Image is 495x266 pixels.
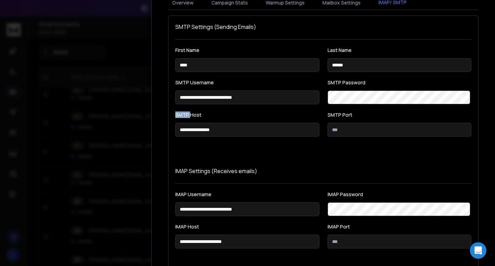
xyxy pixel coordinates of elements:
label: SMTP Port [328,113,472,117]
label: IMAP Host [175,224,319,229]
div: Open Intercom Messenger [470,242,486,259]
label: SMTP Username [175,80,319,85]
label: IMAP Username [175,192,319,197]
p: IMAP Settings (Receives emails) [175,167,471,175]
label: IMAP Port [328,224,472,229]
label: IMAP Password [328,192,472,197]
h1: SMTP Settings (Sending Emails) [175,23,471,31]
label: SMTP Password [328,80,472,85]
label: SMTP Host [175,113,319,117]
label: Last Name [328,48,472,53]
label: First Name [175,48,319,53]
